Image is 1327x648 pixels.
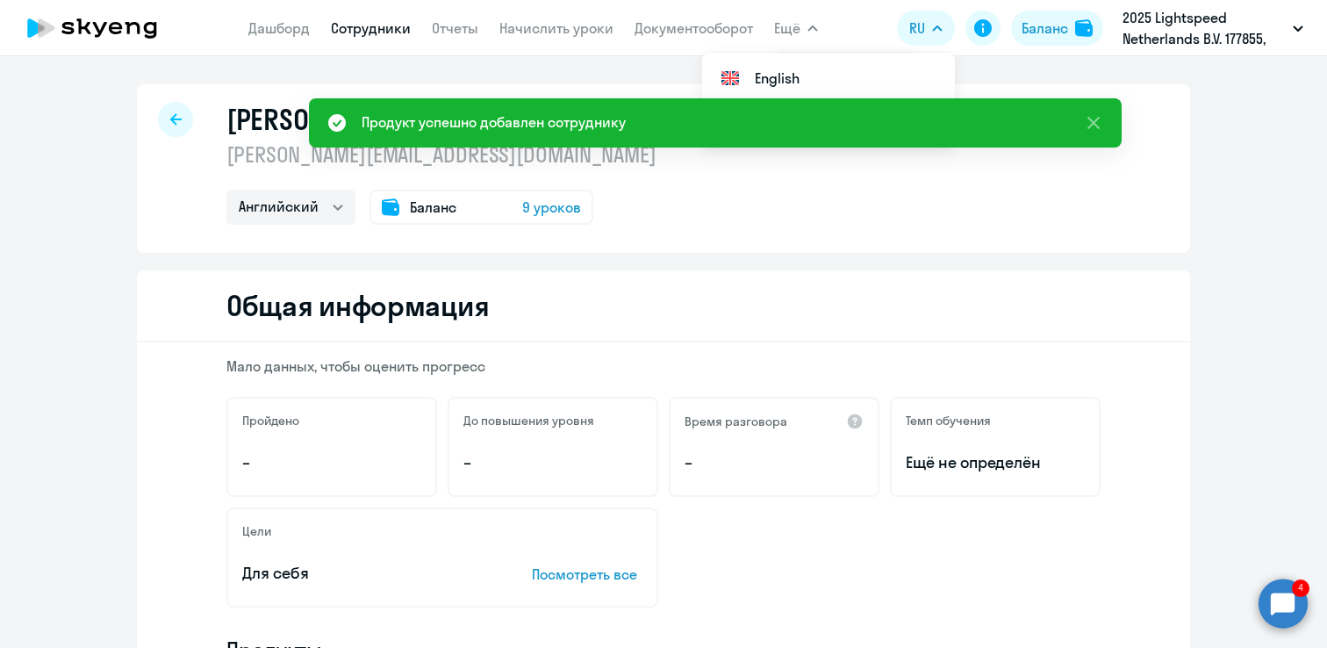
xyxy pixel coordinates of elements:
h1: [PERSON_NAME] [226,102,412,137]
img: balance [1075,19,1093,37]
p: – [242,451,421,474]
p: 2025 Lightspeed Netherlands B.V. 177855, [GEOGRAPHIC_DATA], ООО [1123,7,1286,49]
button: Ещё [774,11,818,46]
img: English [720,68,741,89]
button: 2025 Lightspeed Netherlands B.V. 177855, [GEOGRAPHIC_DATA], ООО [1114,7,1312,49]
div: Продукт успешно добавлен сотруднику [362,112,626,133]
h5: Цели [242,523,271,539]
ul: Ещё [702,53,955,148]
h5: Темп обучения [906,413,991,428]
span: Ещё не определён [906,451,1085,474]
h5: Время разговора [685,414,787,429]
span: Баланс [410,197,456,218]
div: Баланс [1022,18,1068,39]
button: RU [897,11,955,46]
a: Отчеты [432,19,478,37]
a: Документооборот [635,19,753,37]
h5: До повышения уровня [463,413,594,428]
span: Ещё [774,18,800,39]
button: Балансbalance [1011,11,1103,46]
a: Дашборд [248,19,310,37]
p: Посмотреть все [532,564,642,585]
p: – [463,451,642,474]
a: Начислить уроки [499,19,613,37]
p: Для себя [242,562,477,585]
p: [PERSON_NAME][EMAIL_ADDRESS][DOMAIN_NAME] [226,140,656,169]
a: Сотрудники [331,19,411,37]
span: 9 уроков [522,197,581,218]
h5: Пройдено [242,413,299,428]
span: RU [909,18,925,39]
p: Мало данных, чтобы оценить прогресс [226,356,1101,376]
h2: Общая информация [226,288,489,323]
p: – [685,451,864,474]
